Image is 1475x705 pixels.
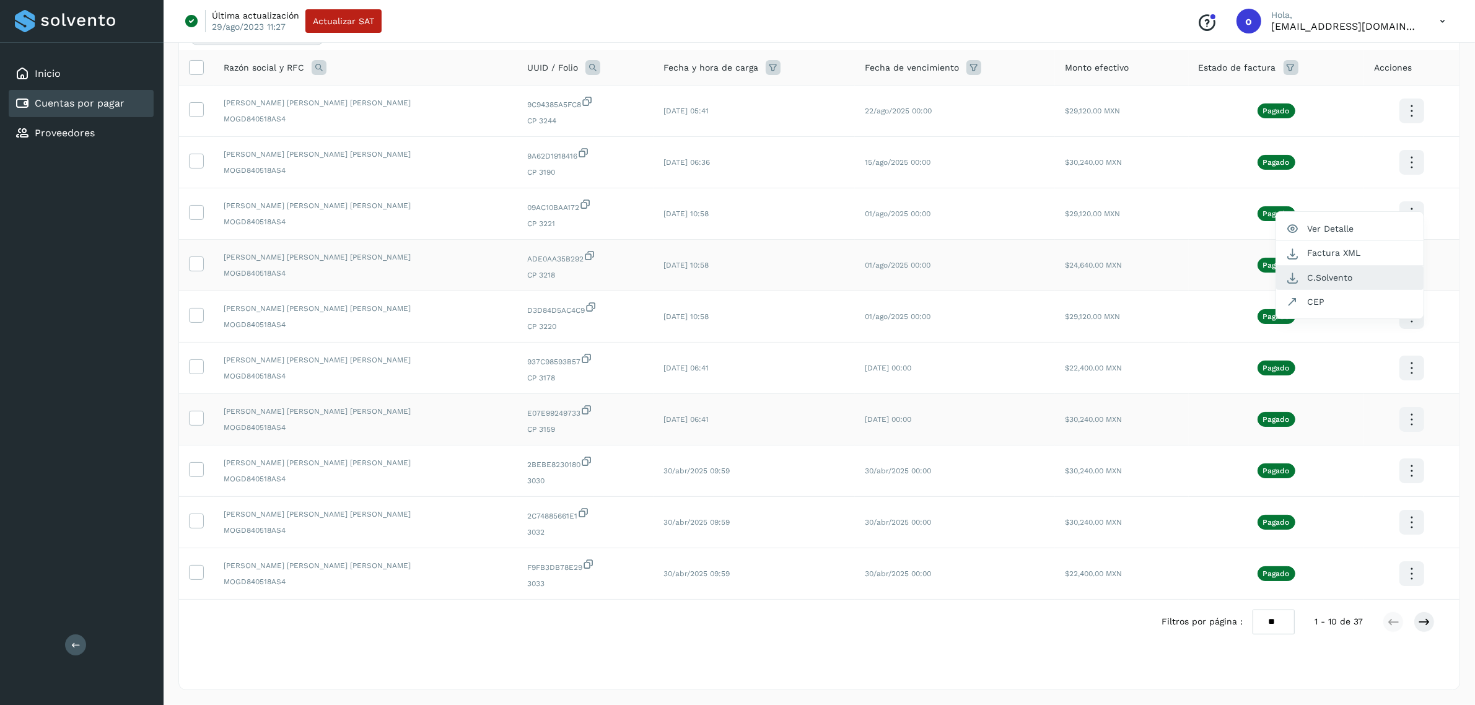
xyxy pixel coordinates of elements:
button: CEP [1276,290,1424,313]
button: Ver Detalle [1276,217,1424,241]
div: Inicio [9,60,154,87]
a: Cuentas por pagar [35,97,125,109]
a: Inicio [35,68,61,79]
div: Cuentas por pagar [9,90,154,117]
button: Factura XML [1276,241,1424,265]
div: Proveedores [9,120,154,147]
button: C.Solvento [1276,266,1424,290]
a: Proveedores [35,127,95,139]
